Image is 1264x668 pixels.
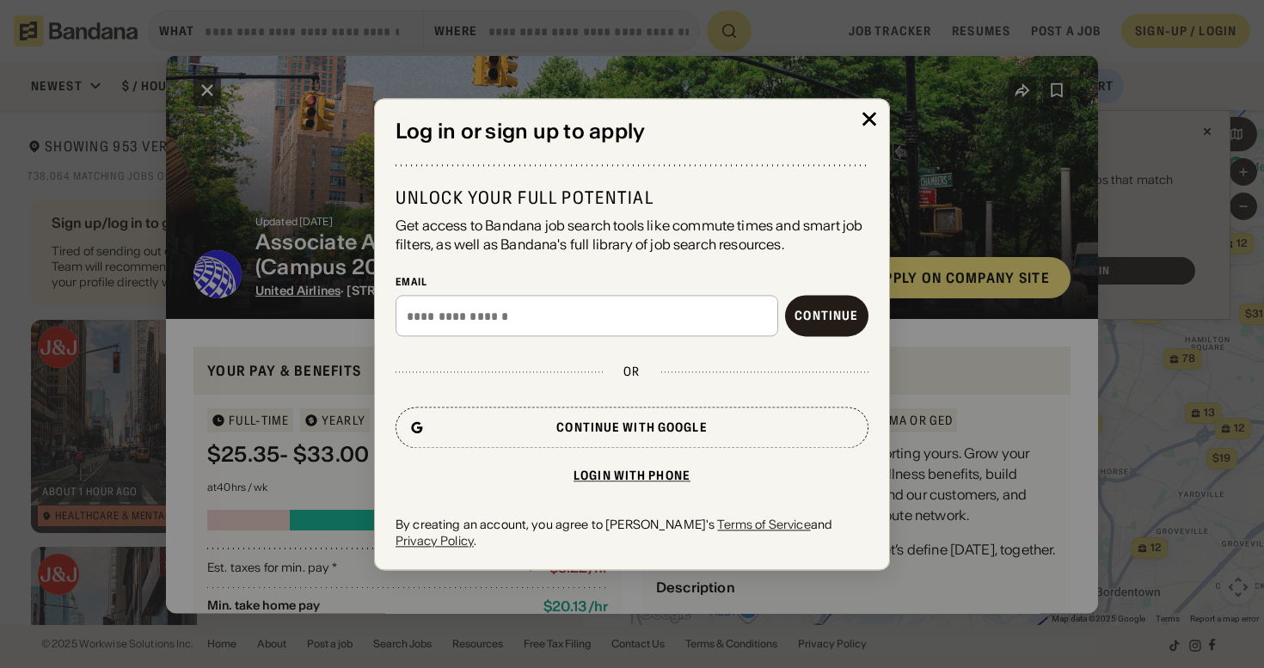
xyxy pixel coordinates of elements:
[556,422,707,434] div: Continue with Google
[396,275,868,289] div: Email
[396,187,868,209] div: Unlock your full potential
[396,518,868,548] div: By creating an account, you agree to [PERSON_NAME]'s and .
[396,533,474,548] a: Privacy Policy
[396,120,868,144] div: Log in or sign up to apply
[574,470,690,482] div: Login with phone
[396,216,868,254] div: Get access to Bandana job search tools like commute times and smart job filters, as well as Banda...
[623,365,640,380] div: or
[795,310,858,322] div: Continue
[717,518,810,533] a: Terms of Service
